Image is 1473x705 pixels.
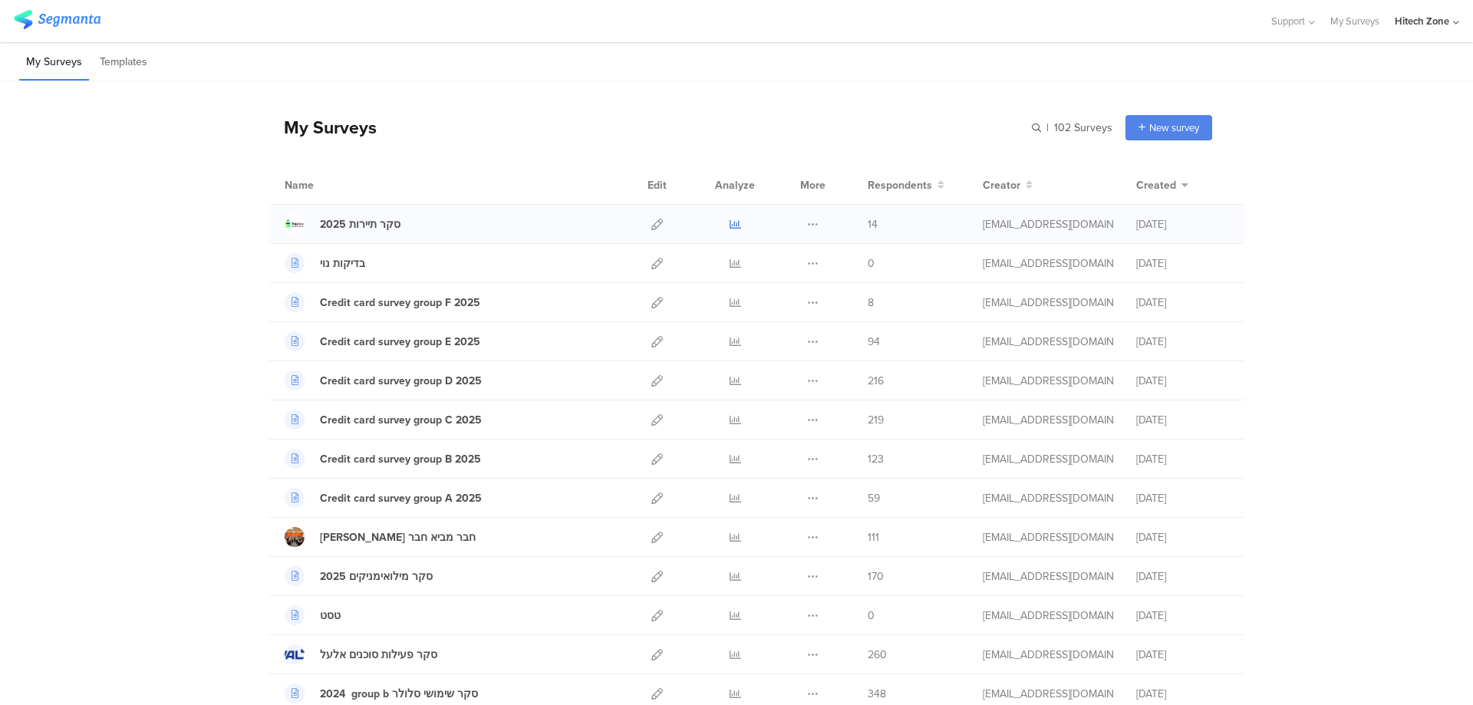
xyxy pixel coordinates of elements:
div: [DATE] [1136,608,1228,624]
div: Credit card survey group D 2025 [320,373,482,389]
div: 2024 group b סקר שימושי סלולר [320,686,478,702]
div: More [796,166,829,204]
div: miri.gz@htzone.co.il [983,255,1113,272]
a: Credit card survey group C 2025 [285,410,482,430]
span: Creator [983,177,1020,193]
a: Credit card survey group D 2025 [285,371,482,390]
span: 219 [868,412,884,428]
a: Credit card survey group F 2025 [285,292,480,312]
div: Name [285,177,377,193]
div: Credit card survey group A 2025 [320,490,482,506]
a: סקר פעילות סוכנים אלעל [285,644,437,664]
a: סקר תיירות 2025 [285,214,400,234]
button: Creator [983,177,1033,193]
button: Created [1136,177,1188,193]
div: miri.gz@htzone.co.il [983,412,1113,428]
div: [DATE] [1136,568,1228,585]
span: 0 [868,255,875,272]
div: [DATE] [1136,216,1228,232]
div: סקר תיירות 2025 [320,216,400,232]
div: miri.gz@htzone.co.il [983,686,1113,702]
div: miri.gz@htzone.co.il [983,608,1113,624]
div: miri.gz@htzone.co.il [983,334,1113,350]
img: segmanta logo [14,10,101,29]
button: Respondents [868,177,944,193]
span: 216 [868,373,884,389]
a: 2024 group b סקר שימושי סלולר [285,684,478,703]
span: | [1044,120,1051,136]
div: Analyze [712,166,758,204]
div: [DATE] [1136,412,1228,428]
div: סקר פעילות סוכנים אלעל [320,647,437,663]
div: miri.gz@htzone.co.il [983,373,1113,389]
div: miri.gz@htzone.co.il [983,295,1113,311]
span: Created [1136,177,1176,193]
div: miri.gz@htzone.co.il [983,647,1113,663]
div: סקר חבר מביא חבר [320,529,476,545]
div: [DATE] [1136,373,1228,389]
span: New survey [1149,120,1199,135]
div: Credit card survey group E 2025 [320,334,480,350]
div: [DATE] [1136,295,1228,311]
div: miri.gz@htzone.co.il [983,529,1113,545]
div: My Surveys [269,114,377,140]
div: Hitech Zone [1395,14,1449,28]
div: [DATE] [1136,334,1228,350]
span: 348 [868,686,886,702]
div: miri.gz@htzone.co.il [983,490,1113,506]
a: בדיקות נוי [285,253,365,273]
span: Support [1271,14,1305,28]
div: [DATE] [1136,451,1228,467]
span: 14 [868,216,878,232]
a: [PERSON_NAME] חבר מביא חבר [285,527,476,547]
div: טסט [320,608,341,624]
div: Credit card survey group C 2025 [320,412,482,428]
div: סקר מילואימניקים 2025 [320,568,433,585]
span: 123 [868,451,884,467]
span: 0 [868,608,875,624]
span: 170 [868,568,884,585]
div: miri.gz@htzone.co.il [983,451,1113,467]
a: סקר מילואימניקים 2025 [285,566,433,586]
li: Templates [93,44,154,81]
span: 8 [868,295,874,311]
a: Credit card survey group E 2025 [285,331,480,351]
div: [DATE] [1136,255,1228,272]
div: Edit [641,166,674,204]
span: 102 Surveys [1054,120,1112,136]
span: 94 [868,334,880,350]
span: Respondents [868,177,932,193]
a: Credit card survey group B 2025 [285,449,481,469]
div: [DATE] [1136,647,1228,663]
div: Credit card survey group F 2025 [320,295,480,311]
div: בדיקות נוי [320,255,365,272]
span: 111 [868,529,879,545]
a: טסט [285,605,341,625]
div: Credit card survey group B 2025 [320,451,481,467]
div: miri.gz@htzone.co.il [983,568,1113,585]
div: [DATE] [1136,490,1228,506]
span: 260 [868,647,887,663]
li: My Surveys [19,44,89,81]
span: 59 [868,490,880,506]
div: miri.gz@htzone.co.il [983,216,1113,232]
div: [DATE] [1136,686,1228,702]
a: Credit card survey group A 2025 [285,488,482,508]
div: [DATE] [1136,529,1228,545]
